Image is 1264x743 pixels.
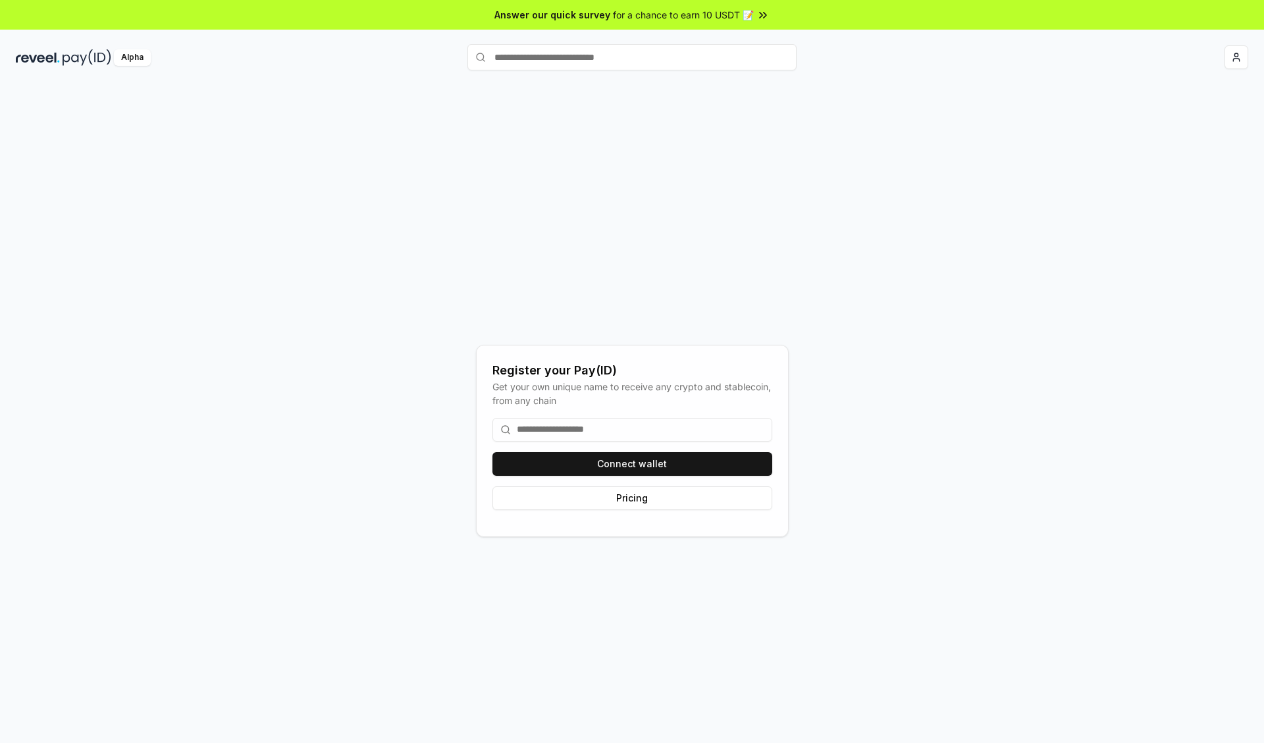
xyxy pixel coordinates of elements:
span: Answer our quick survey [494,8,610,22]
div: Alpha [114,49,151,66]
img: pay_id [63,49,111,66]
img: reveel_dark [16,49,60,66]
span: for a chance to earn 10 USDT 📝 [613,8,754,22]
button: Pricing [492,486,772,510]
div: Get your own unique name to receive any crypto and stablecoin, from any chain [492,380,772,407]
div: Register your Pay(ID) [492,361,772,380]
button: Connect wallet [492,452,772,476]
